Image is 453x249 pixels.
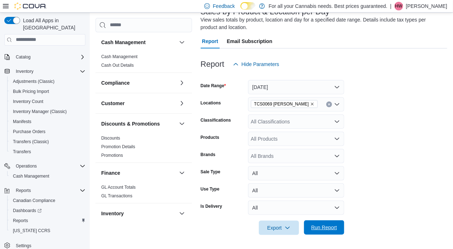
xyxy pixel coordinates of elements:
span: Reports [13,186,85,195]
span: Promotions [101,152,123,158]
span: Canadian Compliance [10,196,85,205]
button: Discounts & Promotions [178,119,186,128]
label: Is Delivery [201,203,222,209]
button: Inventory [101,210,176,217]
h3: Report [201,60,224,69]
p: | [390,2,392,10]
label: Date Range [201,83,226,89]
span: Bulk Pricing Import [10,87,85,96]
span: Transfers (Classic) [10,137,85,146]
button: Catalog [13,53,33,61]
span: Manifests [13,119,31,125]
span: Cash Management [10,172,85,180]
span: Hide Parameters [242,61,279,68]
a: [US_STATE] CCRS [10,226,53,235]
button: Open list of options [334,153,340,159]
span: Inventory Manager (Classic) [13,109,67,114]
a: Manifests [10,117,34,126]
button: Finance [101,169,176,177]
label: Sale Type [201,169,220,175]
a: Inventory Manager (Classic) [10,107,70,116]
a: Cash Management [10,172,52,180]
span: Reports [16,188,31,193]
button: Cash Management [101,39,176,46]
button: [DATE] [248,80,344,94]
span: Manifests [10,117,85,126]
a: Transfers (Classic) [10,137,52,146]
a: Promotions [101,153,123,158]
button: Cash Management [178,38,186,47]
button: Customer [178,99,186,108]
span: Feedback [213,3,235,10]
button: Inventory Count [7,97,88,107]
span: Reports [13,218,28,224]
span: Purchase Orders [13,129,46,135]
h3: Discounts & Promotions [101,120,160,127]
button: Transfers (Classic) [7,137,88,147]
span: Inventory [13,67,85,76]
button: Reports [13,186,34,195]
a: Adjustments (Classic) [10,77,57,86]
button: Inventory [1,66,88,76]
button: Transfers [7,147,88,157]
img: Cova [14,3,47,10]
a: Inventory Count [10,97,46,106]
span: Export [263,221,295,235]
span: Washington CCRS [10,226,85,235]
button: Operations [13,162,40,170]
button: Inventory [13,67,36,76]
button: Export [259,221,299,235]
button: Discounts & Promotions [101,120,176,127]
button: Operations [1,161,88,171]
span: Inventory Count [10,97,85,106]
button: Open list of options [334,136,340,142]
span: TCS0069 [PERSON_NAME] [254,100,309,108]
span: Adjustments (Classic) [13,79,55,84]
button: Finance [178,169,186,177]
span: Adjustments (Classic) [10,77,85,86]
span: Transfers [10,147,85,156]
span: GL Account Totals [101,184,136,190]
span: Email Subscription [227,34,272,48]
button: Hide Parameters [230,57,282,71]
span: Catalog [13,53,85,61]
a: GL Account Totals [101,185,136,190]
button: Clear input [326,102,332,107]
span: Report [202,34,218,48]
span: Run Report [311,224,337,231]
h3: Customer [101,100,125,107]
button: All [248,201,344,215]
button: Inventory Manager (Classic) [7,107,88,117]
button: Cash Management [7,171,88,181]
span: Transfers (Classic) [13,139,49,145]
span: Promotion Details [101,144,135,150]
p: [PERSON_NAME] [406,2,447,10]
span: TCS0069 Macdonell [251,100,318,108]
button: Inventory [178,209,186,218]
span: HW [395,2,402,10]
p: For all your Cannabis needs. Best prices guaranteed. [268,2,387,10]
h3: Compliance [101,79,130,86]
span: Cash Out Details [101,62,134,68]
a: Cash Management [101,54,137,59]
span: Load All Apps in [GEOGRAPHIC_DATA] [20,17,85,31]
span: Dashboards [13,208,42,213]
button: Canadian Compliance [7,196,88,206]
span: Cash Management [13,173,49,179]
label: Locations [201,100,221,106]
span: Dashboards [10,206,85,215]
span: Inventory Manager (Classic) [10,107,85,116]
div: Haley Watson [394,2,403,10]
span: GL Transactions [101,193,132,199]
button: Open list of options [334,119,340,125]
a: Dashboards [7,206,88,216]
button: Catalog [1,52,88,62]
span: [US_STATE] CCRS [13,228,50,234]
span: Cash Management [101,54,137,60]
span: Transfers [13,149,31,155]
button: Manifests [7,117,88,127]
a: Transfers [10,147,34,156]
h3: Inventory [101,210,124,217]
button: Compliance [101,79,176,86]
